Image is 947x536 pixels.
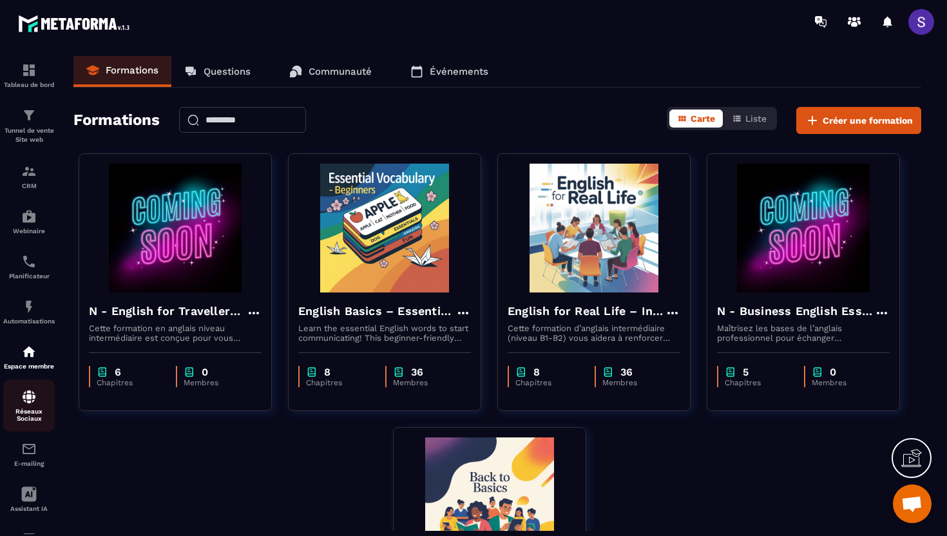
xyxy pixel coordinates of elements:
img: formation [21,108,37,123]
a: formation-backgroundEnglish for Real Life – Intermediate LevelCette formation d’anglais intermédi... [497,153,707,427]
p: Espace membre [3,363,55,370]
a: Communauté [276,56,385,87]
p: Cette formation d’anglais intermédiaire (niveau B1-B2) vous aidera à renforcer votre grammaire, e... [508,323,680,343]
img: automations [21,344,37,359]
img: chapter [515,366,527,378]
img: chapter [184,366,195,378]
a: Formations [73,56,171,87]
img: formation [21,164,37,179]
span: Créer une formation [823,114,913,127]
p: E-mailing [3,460,55,467]
a: automationsautomationsEspace membre [3,334,55,379]
a: formation-backgroundN - Business English Essentials – Communicate with ConfidenceMaîtrisez les ba... [707,153,916,427]
p: CRM [3,182,55,189]
img: scheduler [21,254,37,269]
p: Tunnel de vente Site web [3,126,55,144]
img: email [21,441,37,457]
img: formation [21,62,37,78]
img: chapter [306,366,318,378]
p: 0 [830,366,836,378]
p: 36 [620,366,633,378]
p: Maîtrisez les bases de l’anglais professionnel pour échanger efficacement par e-mail, téléphone, ... [717,323,890,343]
h2: Formations [73,107,160,134]
p: Automatisations [3,318,55,325]
p: Planificateur [3,273,55,280]
p: Chapitres [515,378,582,387]
p: Assistant IA [3,505,55,512]
a: social-networksocial-networkRéseaux Sociaux [3,379,55,432]
img: logo [18,12,134,35]
p: Formations [106,64,158,76]
p: Communauté [309,66,372,77]
p: 36 [411,366,423,378]
a: Questions [171,56,263,87]
div: Ouvrir le chat [893,484,932,523]
a: formationformationTableau de bord [3,53,55,98]
img: formation-background [508,164,680,292]
button: Carte [669,110,723,128]
h4: N - Business English Essentials – Communicate with Confidence [717,302,874,320]
p: 5 [743,366,749,378]
p: Questions [204,66,251,77]
img: formation-background [89,164,262,292]
img: automations [21,209,37,224]
button: Créer une formation [796,107,921,134]
p: Chapitres [306,378,372,387]
h4: English for Real Life – Intermediate Level [508,302,665,320]
a: automationsautomationsAutomatisations [3,289,55,334]
a: emailemailE-mailing [3,432,55,477]
img: formation-background [298,164,471,292]
a: automationsautomationsWebinaire [3,199,55,244]
img: formation-background [717,164,890,292]
span: Liste [745,113,767,124]
p: Membres [812,378,877,387]
img: chapter [393,366,405,378]
button: Liste [724,110,774,128]
a: formationformationTunnel de vente Site web [3,98,55,154]
p: Chapitres [725,378,791,387]
a: formationformationCRM [3,154,55,199]
h4: English Basics – Essential Vocabulary for Beginners [298,302,455,320]
img: automations [21,299,37,314]
p: Cette formation en anglais niveau intermédiaire est conçue pour vous rendre à l’aise à l’étranger... [89,323,262,343]
p: Membres [184,378,249,387]
p: 8 [533,366,540,378]
p: 8 [324,366,330,378]
a: formation-backgroundEnglish Basics – Essential Vocabulary for BeginnersLearn the essential Englis... [288,153,497,427]
img: chapter [97,366,108,378]
p: Membres [393,378,458,387]
span: Carte [691,113,715,124]
p: 0 [202,366,208,378]
p: Réseaux Sociaux [3,408,55,422]
a: Assistant IA [3,477,55,522]
a: schedulerschedulerPlanificateur [3,244,55,289]
p: Chapitres [97,378,163,387]
a: Événements [397,56,501,87]
p: Learn the essential English words to start communicating! This beginner-friendly course will help... [298,323,471,343]
img: chapter [602,366,614,378]
a: formation-backgroundN - English for Travellers – Intermediate LevelCette formation en anglais niv... [79,153,288,427]
img: chapter [725,366,736,378]
p: Membres [602,378,667,387]
p: Tableau de bord [3,81,55,88]
p: 6 [115,366,121,378]
img: social-network [21,389,37,405]
img: chapter [812,366,823,378]
p: Événements [430,66,488,77]
h4: N - English for Travellers – Intermediate Level [89,302,246,320]
p: Webinaire [3,227,55,235]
